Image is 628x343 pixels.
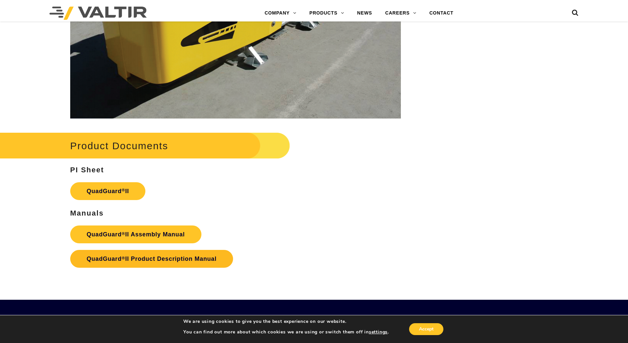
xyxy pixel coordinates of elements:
[409,323,443,335] button: Accept
[183,329,389,335] p: You can find out more about which cookies we are using or switch them off in .
[423,7,460,20] a: CONTACT
[303,7,351,20] a: PRODUCTS
[258,7,303,20] a: COMPANY
[87,256,217,262] strong: QuadGuard II Product Description Manual
[87,231,185,238] strong: QuadGuard II Assembly Manual
[70,225,201,243] a: QuadGuard®II Assembly Manual
[122,256,125,260] sup: ®
[70,209,104,217] strong: Manuals
[70,250,233,268] a: QuadGuard®II Product Description Manual
[70,182,146,200] a: QuadGuard®II
[49,7,147,20] img: Valtir
[369,329,388,335] button: settings
[183,319,389,325] p: We are using cookies to give you the best experience on our website.
[122,188,125,192] sup: ®
[379,7,423,20] a: CAREERS
[350,7,378,20] a: NEWS
[122,231,125,236] sup: ®
[70,166,104,174] strong: PI Sheet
